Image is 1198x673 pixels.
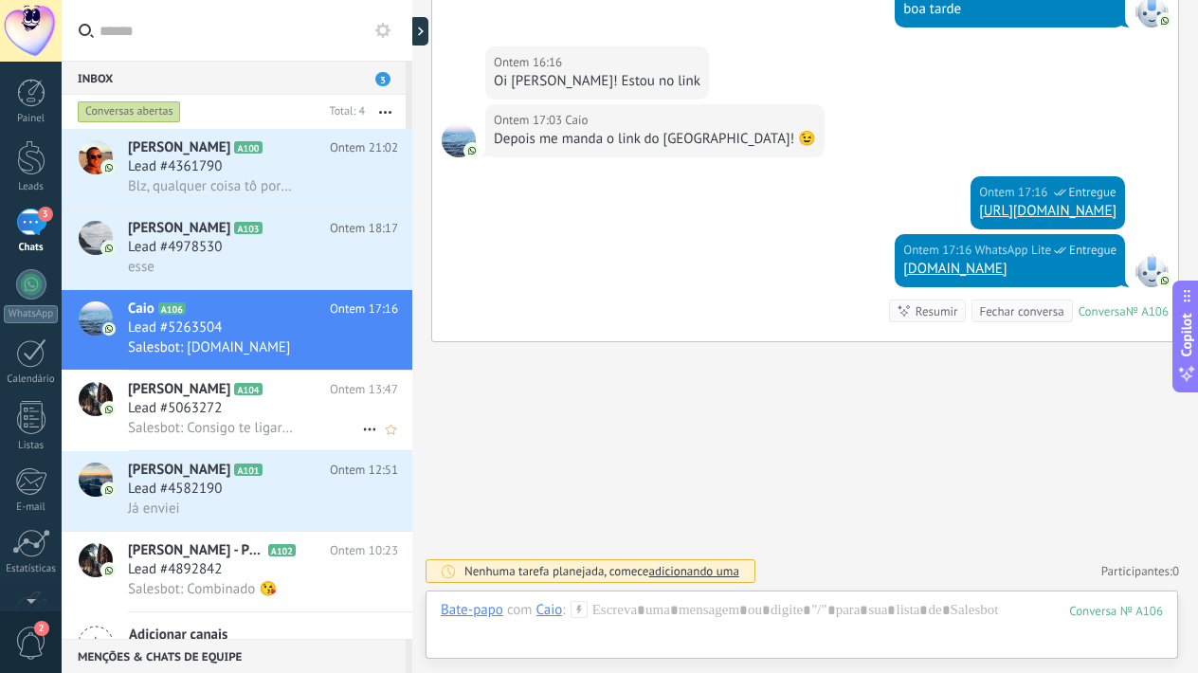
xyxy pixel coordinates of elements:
[158,302,186,315] span: A106
[4,305,58,323] div: WhatsApp
[128,219,230,238] span: [PERSON_NAME]
[494,111,565,130] div: Ontem 17:03
[1158,274,1171,287] img: com.amocrm.amocrmwa.svg
[128,399,222,418] span: Lead #5063272
[916,302,958,320] div: Resumir
[975,241,1051,260] span: WhatsApp Lite
[1069,241,1116,260] span: Entregue
[102,322,116,336] img: icon
[128,157,222,176] span: Lead #4361790
[1079,303,1126,319] div: Conversa
[128,500,180,518] span: Já enviei
[4,563,59,575] div: Estatísticas
[494,72,700,91] div: Oi [PERSON_NAME]! Estou no link
[330,380,398,399] span: Ontem 13:47
[62,290,412,370] a: avatariconCaioA106Ontem 17:16Lead #5263504Salesbot: [DOMAIN_NAME]
[128,580,277,598] span: Salesbot: Combinado 😘
[234,141,262,154] span: A100
[562,601,565,620] span: :
[128,338,290,356] span: Salesbot: [DOMAIN_NAME]
[375,72,390,86] span: 3
[903,241,974,260] div: Ontem 17:16
[4,373,59,386] div: Calendário
[1172,563,1179,579] span: 0
[234,464,262,476] span: A101
[62,371,412,450] a: avataricon[PERSON_NAME]A104Ontem 13:47Lead #5063272Salesbot: Consigo te ligar? Não precisa ser ag...
[1101,563,1179,579] a: Participantes:0
[4,440,59,452] div: Listas
[1134,253,1169,287] span: WhatsApp Lite
[128,419,294,437] span: Salesbot: Consigo te ligar? Não precisa ser agora se estiver almoçando etc
[4,242,59,254] div: Chats
[330,219,398,238] span: Ontem 18:17
[102,483,116,497] img: icon
[128,318,222,337] span: Lead #5263504
[234,222,262,234] span: A103
[1177,314,1196,357] span: Copilot
[330,541,398,560] span: Ontem 10:23
[128,541,264,560] span: [PERSON_NAME] - Psico
[322,102,365,121] div: Total: 4
[330,300,398,318] span: Ontem 17:16
[464,563,739,579] div: Nenhuma tarefa planejada, comece
[330,138,398,157] span: Ontem 21:02
[102,564,116,577] img: icon
[78,100,181,123] div: Conversas abertas
[234,383,262,395] span: A104
[128,177,294,195] span: Blz, qualquer coisa tô por aqui
[1069,603,1163,619] div: 106
[62,61,406,95] div: Inbox
[536,601,563,618] div: Caio
[565,111,588,130] span: Caio
[1158,14,1171,27] img: com.amocrm.amocrmwa.svg
[507,601,533,620] span: com
[128,380,230,399] span: [PERSON_NAME]
[409,17,428,45] div: Mostrar
[979,183,1050,202] div: Ontem 17:16
[102,242,116,255] img: icon
[903,260,1007,278] a: [DOMAIN_NAME]
[62,209,412,289] a: avataricon[PERSON_NAME]A103Ontem 18:17Lead #4978530esse
[4,501,59,514] div: E-mail
[62,639,406,673] div: Menções & Chats de equipe
[128,258,154,276] span: esse
[330,461,398,480] span: Ontem 12:51
[102,161,116,174] img: icon
[4,181,59,193] div: Leads
[494,53,565,72] div: Ontem 16:16
[62,129,412,209] a: avataricon[PERSON_NAME]A100Ontem 21:02Lead #4361790Blz, qualquer coisa tô por aqui
[34,621,49,636] span: 2
[128,560,222,579] span: Lead #4892842
[365,95,406,129] button: Mais
[102,403,116,416] img: icon
[128,238,222,257] span: Lead #4978530
[128,480,222,499] span: Lead #4582190
[128,300,154,318] span: Caio
[268,544,296,556] span: A102
[1069,183,1116,202] span: Entregue
[62,451,412,531] a: avataricon[PERSON_NAME]A101Ontem 12:51Lead #4582190Já enviei
[442,123,476,157] span: Caio
[1126,303,1169,319] div: № A106
[62,532,412,611] a: avataricon[PERSON_NAME] - PsicoA102Ontem 10:23Lead #4892842Salesbot: Combinado 😘
[979,202,1116,220] a: [URL][DOMAIN_NAME]
[38,207,53,222] span: 3
[128,461,230,480] span: [PERSON_NAME]
[979,302,1063,320] div: Fechar conversa
[129,626,348,644] span: Adicionar canais
[465,144,479,157] img: com.amocrm.amocrmwa.svg
[4,113,59,125] div: Painel
[494,130,816,149] div: Depois me manda o link do [GEOGRAPHIC_DATA]! 😉
[648,563,738,579] span: adicionando uma
[128,138,230,157] span: [PERSON_NAME]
